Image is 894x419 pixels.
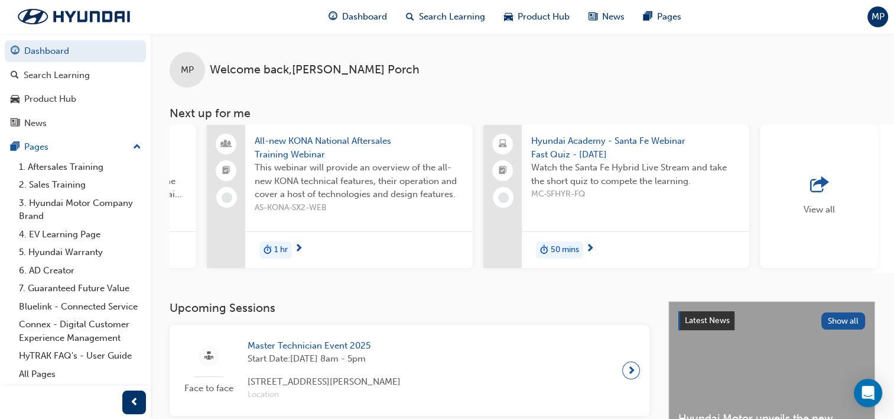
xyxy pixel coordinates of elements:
[255,201,463,215] span: AS-KONA-SX2-WEB
[329,9,337,24] span: guage-icon
[531,188,740,201] span: MC-SFHYR-FQ
[540,243,548,258] span: duration-icon
[518,10,570,24] span: Product Hub
[204,349,213,364] span: sessionType_FACE_TO_FACE-icon
[222,192,232,203] span: learningRecordVerb_NONE-icon
[6,4,142,29] img: Trak
[495,5,579,29] a: car-iconProduct Hub
[867,7,888,27] button: MP
[589,9,597,24] span: news-icon
[602,10,625,24] span: News
[342,10,387,24] span: Dashboard
[678,311,865,330] a: Latest NewsShow all
[14,194,146,225] a: 3. Hyundai Motor Company Brand
[531,161,740,188] span: Watch the Santa Fe Hybrid Live Stream and take the short quiz to compete the learning.
[5,136,146,158] button: Pages
[255,161,463,201] span: This webinar will provide an overview of the all-new KONA technical features, their operation and...
[151,107,894,120] h3: Next up for me
[419,10,485,24] span: Search Learning
[248,339,401,353] span: Master Technician Event 2025
[5,40,146,62] a: Dashboard
[179,334,640,407] a: Face to faceMaster Technician Event 2025Start Date:[DATE] 8am - 5pm[STREET_ADDRESS][PERSON_NAME]L...
[643,9,652,24] span: pages-icon
[133,140,141,155] span: up-icon
[504,9,513,24] span: car-icon
[179,382,238,395] span: Face to face
[5,38,146,136] button: DashboardSearch LearningProduct HubNews
[872,10,885,24] span: MP
[396,5,495,29] a: search-iconSearch Learning
[14,225,146,244] a: 4. EV Learning Page
[248,388,401,402] span: Location
[854,379,882,407] div: Open Intercom Messenger
[274,243,288,257] span: 1 hr
[207,125,473,268] a: All-new KONA National Aftersales Training WebinarThis webinar will provide an overview of the all...
[11,94,19,105] span: car-icon
[14,279,146,298] a: 7. Guaranteed Future Value
[810,177,828,194] span: outbound-icon
[531,134,740,161] span: Hyundai Academy - Santa Fe Webinar Fast Quiz - [DATE]
[634,5,691,29] a: pages-iconPages
[222,163,230,179] span: booktick-icon
[14,298,146,316] a: Bluelink - Connected Service
[24,92,76,106] div: Product Hub
[11,70,19,81] span: search-icon
[170,301,649,315] h3: Upcoming Sessions
[14,262,146,280] a: 6. AD Creator
[551,243,579,257] span: 50 mins
[248,352,401,366] span: Start Date: [DATE] 8am - 5pm
[483,125,749,268] a: Hyundai Academy - Santa Fe Webinar Fast Quiz - [DATE]Watch the Santa Fe Hybrid Live Stream and ta...
[586,244,594,254] span: next-icon
[24,117,47,130] div: News
[657,10,681,24] span: Pages
[130,395,139,410] span: prev-icon
[24,140,48,154] div: Pages
[579,5,634,29] a: news-iconNews
[14,347,146,365] a: HyTRAK FAQ's - User Guide
[14,158,146,176] a: 1. Aftersales Training
[499,137,507,152] span: laptop-icon
[498,192,509,203] span: learningRecordVerb_NONE-icon
[14,176,146,194] a: 2. Sales Training
[181,63,194,77] span: MP
[14,365,146,383] a: All Pages
[294,244,303,254] span: next-icon
[255,134,463,161] span: All-new KONA National Aftersales Training Webinar
[406,9,414,24] span: search-icon
[24,69,90,82] div: Search Learning
[5,65,146,86] a: Search Learning
[627,362,636,379] span: next-icon
[11,118,19,129] span: news-icon
[222,137,230,152] span: people-icon
[319,5,396,29] a: guage-iconDashboard
[5,112,146,134] a: News
[264,243,272,258] span: duration-icon
[11,46,19,57] span: guage-icon
[248,375,401,389] span: [STREET_ADDRESS][PERSON_NAME]
[5,88,146,110] a: Product Hub
[210,63,420,77] span: Welcome back , [PERSON_NAME] Porch
[14,315,146,347] a: Connex - Digital Customer Experience Management
[499,163,507,179] span: booktick-icon
[804,204,835,215] span: View all
[14,243,146,262] a: 5. Hyundai Warranty
[821,312,866,330] button: Show all
[11,142,19,153] span: pages-icon
[685,315,730,325] span: Latest News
